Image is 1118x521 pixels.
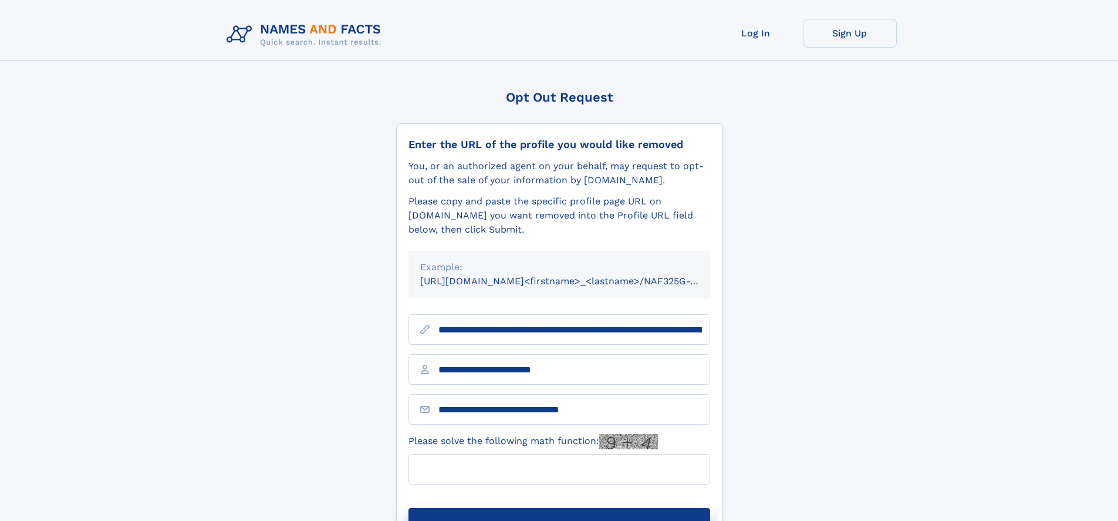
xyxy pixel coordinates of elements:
a: Sign Up [803,19,897,48]
div: You, or an authorized agent on your behalf, may request to opt-out of the sale of your informatio... [408,159,710,187]
img: Logo Names and Facts [222,19,391,51]
div: Enter the URL of the profile you would like removed [408,138,710,151]
small: [URL][DOMAIN_NAME]<firstname>_<lastname>/NAF325G-xxxxxxxx [420,275,732,287]
label: Please solve the following math function: [408,434,658,449]
div: Opt Out Request [396,90,722,105]
div: Please copy and paste the specific profile page URL on [DOMAIN_NAME] you want removed into the Pr... [408,194,710,237]
a: Log In [709,19,803,48]
div: Example: [420,260,698,274]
